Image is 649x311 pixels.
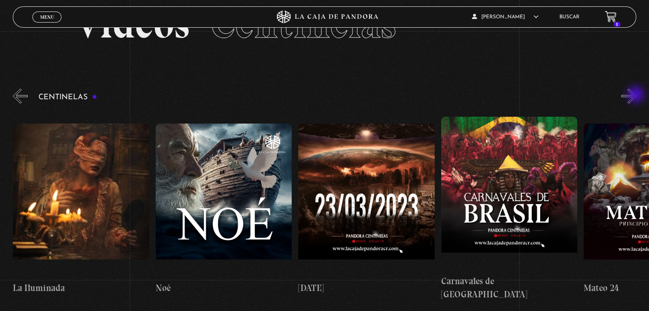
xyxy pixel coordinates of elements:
[621,89,636,104] button: Next
[605,11,617,23] a: 1
[614,22,620,27] span: 1
[298,281,434,295] h4: [DATE]
[13,110,149,308] a: La Iluminada
[441,110,577,308] a: Carnavales de [GEOGRAPHIC_DATA]
[156,110,292,308] a: Noé
[38,93,97,101] h3: Centinelas
[441,274,577,301] h4: Carnavales de [GEOGRAPHIC_DATA]
[298,110,434,308] a: [DATE]
[559,14,579,20] a: Buscar
[13,89,28,104] button: Previous
[37,21,57,27] span: Cerrar
[472,14,538,20] span: [PERSON_NAME]
[156,281,292,295] h4: Noé
[40,14,54,20] span: Menu
[13,281,149,295] h4: La Iluminada
[75,4,573,44] h2: Videos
